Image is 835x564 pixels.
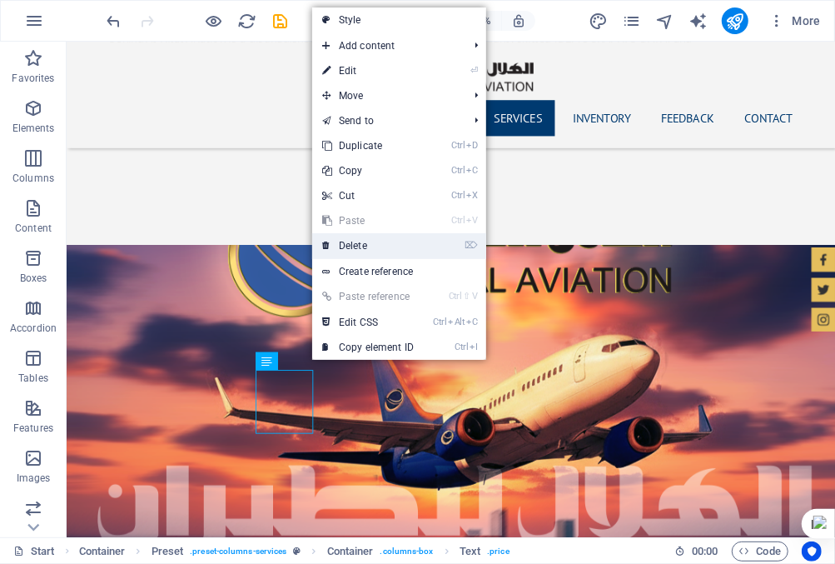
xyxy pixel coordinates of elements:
button: save [271,11,291,31]
i: Navigator [655,12,674,31]
button: Click here to leave preview mode and continue editing [204,11,224,31]
span: Move [312,83,461,108]
a: Create reference [312,259,486,284]
i: ⏎ [470,65,478,76]
span: 00 00 [692,542,718,562]
a: CtrlDDuplicate [312,133,424,158]
a: Send to [312,108,461,133]
i: Ctrl [451,165,465,176]
i: ⇧ [464,291,471,302]
a: CtrlICopy element ID [312,335,424,360]
h6: Session time [674,542,718,562]
i: ⌦ [465,240,478,251]
i: On resize automatically adjust zoom level to fit chosen device. [511,13,526,28]
a: ⏎Edit [312,58,424,83]
a: ⌦Delete [312,233,424,258]
nav: breadcrumb [79,542,509,562]
a: Click to cancel selection. Double-click to open Pages [13,542,55,562]
i: V [466,215,478,226]
i: V [473,291,478,302]
a: Ctrl⇧VPaste reference [312,284,424,309]
i: C [466,165,478,176]
span: More [768,12,821,29]
i: Save (Ctrl+S) [271,12,291,31]
span: Add content [312,33,461,58]
button: text_generator [688,11,708,31]
a: CtrlXCut [312,183,424,208]
span: Click to select. Double-click to edit [327,542,374,562]
span: Click to select. Double-click to edit [79,542,126,562]
i: D [466,140,478,151]
p: Content [15,222,52,235]
i: This element is a customizable preset [293,547,301,556]
button: navigator [655,11,675,31]
p: Boxes [20,272,47,285]
p: Favorites [12,72,54,85]
span: . price [487,542,509,562]
a: Style [312,7,486,32]
p: Accordion [10,322,57,335]
p: Features [13,422,53,435]
i: Alt [448,317,465,327]
i: Ctrl [451,190,465,201]
button: reload [237,11,257,31]
i: Ctrl [455,342,468,352]
i: Pages (Ctrl+Alt+S) [622,12,641,31]
span: : [703,545,706,557]
i: Undo: Edit headline (Ctrl+Z) [105,12,124,31]
p: Tables [18,372,48,385]
i: Design (Ctrl+Alt+Y) [589,12,608,31]
i: Publish [725,12,744,31]
p: Columns [12,172,54,185]
p: Images [17,472,51,485]
i: AI Writer [688,12,708,31]
a: CtrlCCopy [312,158,424,183]
button: Code [732,542,788,562]
button: More [762,7,828,34]
i: Ctrl [434,317,447,327]
i: I [470,342,478,352]
a: CtrlAltCEdit CSS [312,310,424,335]
span: Click to select. Double-click to edit [460,542,480,562]
i: Ctrl [451,215,465,226]
button: publish [722,7,748,34]
i: X [466,190,478,201]
i: C [466,317,478,327]
span: . columns-box [380,542,434,562]
button: design [589,11,609,31]
span: Code [739,542,781,562]
i: Ctrl [451,140,465,151]
span: Click to select. Double-click to edit [152,542,184,562]
a: CtrlVPaste [312,208,424,233]
button: Usercentrics [802,542,822,562]
button: pages [622,11,642,31]
i: Ctrl [449,291,462,302]
p: Elements [12,122,55,135]
button: undo [104,11,124,31]
span: . preset-columns-services [190,542,286,562]
i: Reload page [238,12,257,31]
